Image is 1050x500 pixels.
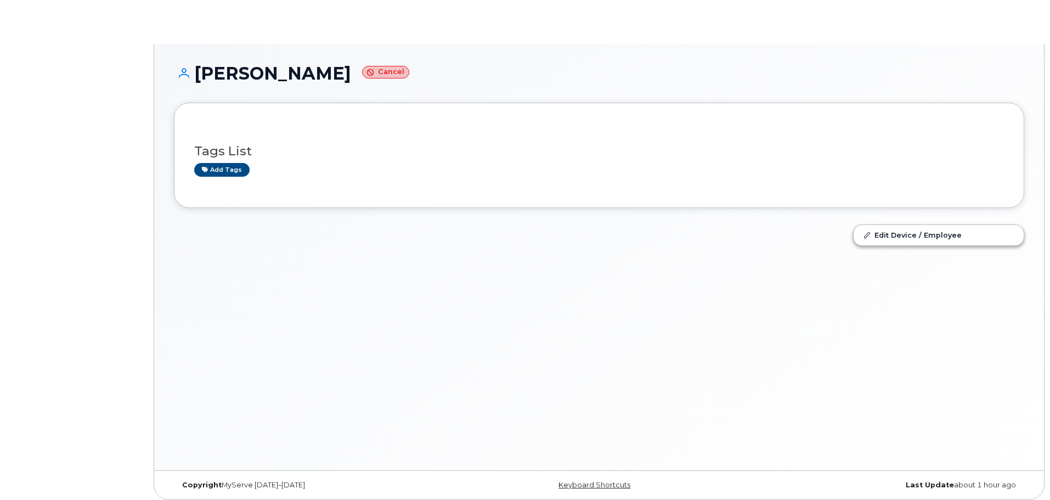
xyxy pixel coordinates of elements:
strong: Copyright [182,481,222,489]
strong: Last Update [906,481,954,489]
small: Cancel [362,66,409,78]
div: about 1 hour ago [741,481,1024,490]
a: Edit Device / Employee [854,225,1024,245]
a: Keyboard Shortcuts [558,481,630,489]
h3: Tags List [194,144,1004,158]
h1: [PERSON_NAME] [174,64,1024,83]
a: Add tags [194,163,250,177]
div: MyServe [DATE]–[DATE] [174,481,458,490]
